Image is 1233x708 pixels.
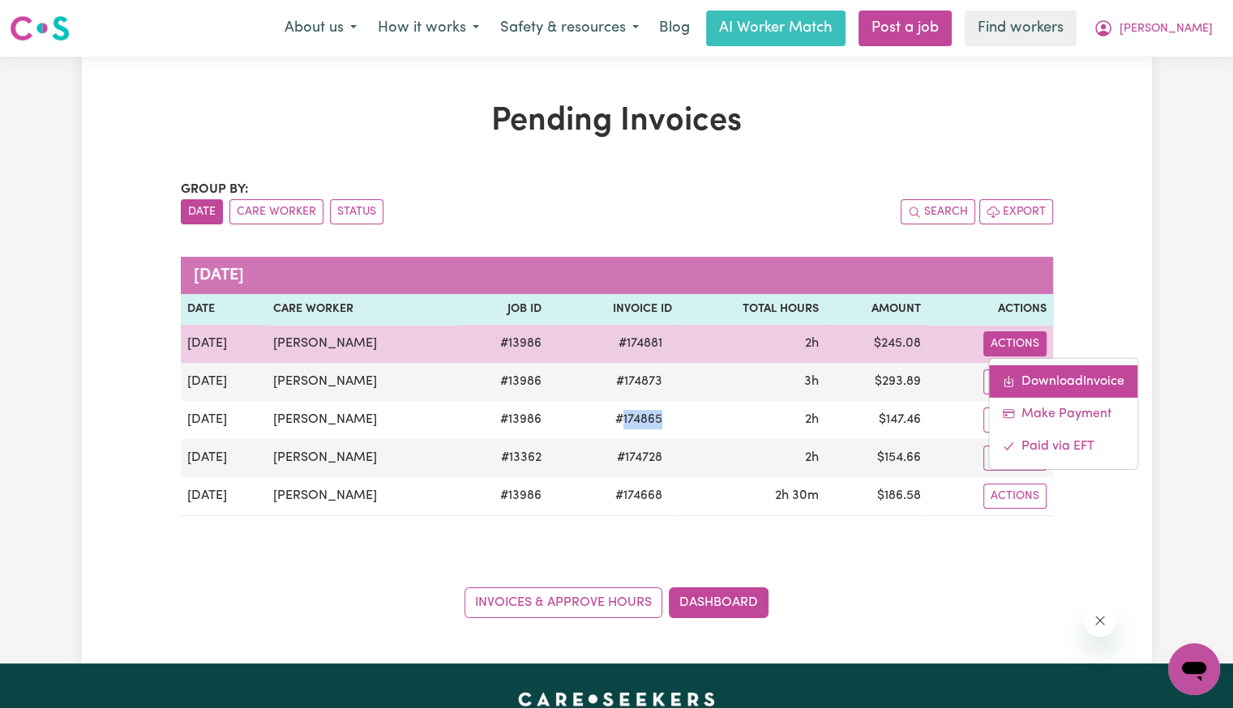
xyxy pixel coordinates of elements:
[181,183,249,196] span: Group by:
[10,14,70,43] img: Careseekers logo
[669,587,768,618] a: Dashboard
[983,407,1047,433] button: Actions
[10,10,70,47] a: Careseekers logo
[267,294,459,325] th: Care Worker
[548,294,679,325] th: Invoice ID
[607,448,672,467] span: # 174728
[330,199,383,224] button: sort invoices by paid status
[267,363,459,401] td: [PERSON_NAME]
[181,199,223,224] button: sort invoices by date
[459,401,548,439] td: # 13986
[988,357,1138,469] div: Actions
[989,429,1137,462] a: Mark invoice #174881 as paid via EFT
[229,199,323,224] button: sort invoices by care worker
[825,363,927,401] td: $ 293.89
[1168,643,1220,695] iframe: Button to launch messaging window
[805,337,819,350] span: 2 hours
[805,413,819,426] span: 2 hours
[825,439,927,477] td: $ 154.66
[267,401,459,439] td: [PERSON_NAME]
[181,294,268,325] th: Date
[181,477,268,516] td: [DATE]
[606,486,672,505] span: # 174668
[989,365,1137,397] a: Download invoice #174881
[609,334,672,353] span: # 174881
[181,363,268,401] td: [DATE]
[804,375,819,388] span: 3 hours
[267,325,459,363] td: [PERSON_NAME]
[1084,604,1116,637] iframe: Close message
[825,325,927,363] td: $ 245.08
[983,484,1047,509] button: Actions
[518,693,715,706] a: Careseekers home page
[989,397,1137,429] a: Make Payment
[465,587,662,618] a: Invoices & Approve Hours
[649,11,700,46] a: Blog
[267,477,459,516] td: [PERSON_NAME]
[459,477,548,516] td: # 13986
[606,372,672,391] span: # 174873
[274,11,367,45] button: About us
[825,477,927,516] td: $ 186.58
[367,11,490,45] button: How it works
[459,325,548,363] td: # 13986
[490,11,649,45] button: Safety & resources
[858,11,952,46] a: Post a job
[901,199,975,224] button: Search
[267,439,459,477] td: [PERSON_NAME]
[927,294,1052,325] th: Actions
[459,363,548,401] td: # 13986
[775,489,819,502] span: 2 hours 30 minutes
[983,331,1047,356] button: Actions
[181,401,268,439] td: [DATE]
[983,369,1047,395] button: Actions
[965,11,1077,46] a: Find workers
[825,401,927,439] td: $ 147.46
[1083,11,1223,45] button: My Account
[679,294,825,325] th: Total Hours
[706,11,846,46] a: AI Worker Match
[1120,20,1213,38] span: [PERSON_NAME]
[805,451,819,464] span: 2 hours
[979,199,1053,224] button: Export
[459,439,548,477] td: # 13362
[606,410,672,429] span: # 174865
[459,294,548,325] th: Job ID
[825,294,927,325] th: Amount
[181,439,268,477] td: [DATE]
[181,325,268,363] td: [DATE]
[10,11,98,24] span: Need any help?
[181,257,1053,294] caption: [DATE]
[983,446,1047,471] button: Actions
[181,102,1053,141] h1: Pending Invoices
